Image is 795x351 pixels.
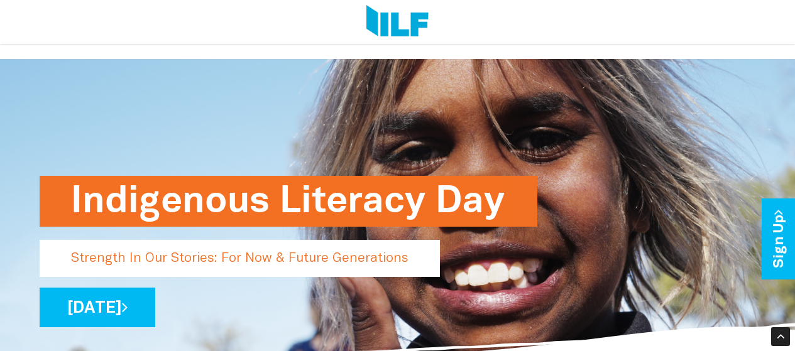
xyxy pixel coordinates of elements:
[366,5,429,39] img: Logo
[71,176,506,227] h1: Indigenous Literacy Day
[40,240,440,277] p: Strength In Our Stories: For Now & Future Generations
[771,327,790,346] div: Scroll Back to Top
[40,288,155,327] a: [DATE]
